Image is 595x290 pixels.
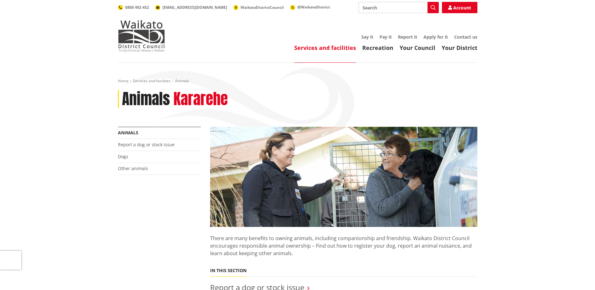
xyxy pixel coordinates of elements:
[442,44,477,51] a: Your District
[118,153,128,159] a: Dogs
[118,78,129,83] a: Home
[233,5,284,10] a: WaikatoDistrictCouncil
[118,130,138,136] a: Animals
[362,44,393,51] a: Recreation
[442,2,477,13] a: Account
[133,78,171,83] a: Services and facilities
[290,4,330,10] a: @WaikatoDistrict
[125,5,149,10] span: 0800 492 452
[118,20,165,51] img: Waikato District Council - Te Kaunihera aa Takiwaa o Waikato
[118,5,149,10] a: 0800 492 452
[175,78,189,83] span: Animals
[162,5,227,10] span: [EMAIL_ADDRESS][DOMAIN_NAME]
[297,4,330,10] span: @WaikatoDistrict
[210,227,477,257] p: There are many benefits to owning animals, including companionship and friendship. Waikato Distri...
[361,34,373,40] a: Say it
[122,90,170,108] h1: Animals
[359,2,439,13] input: Search input
[454,34,477,40] a: Contact us
[241,5,284,10] span: WaikatoDistrictCouncil
[173,90,228,108] h2: Kararehe
[118,165,148,171] a: Other animals
[380,34,392,40] a: Pay it
[423,34,448,40] a: Apply for it
[118,78,477,84] nav: breadcrumb
[210,268,247,273] h5: In this section
[294,44,356,51] a: Services and facilities
[210,127,477,227] img: Animal Control
[155,5,227,10] a: [EMAIL_ADDRESS][DOMAIN_NAME]
[400,44,435,51] a: Your Council
[118,142,175,148] a: Report a dog or stock issue
[398,34,417,40] a: Report it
